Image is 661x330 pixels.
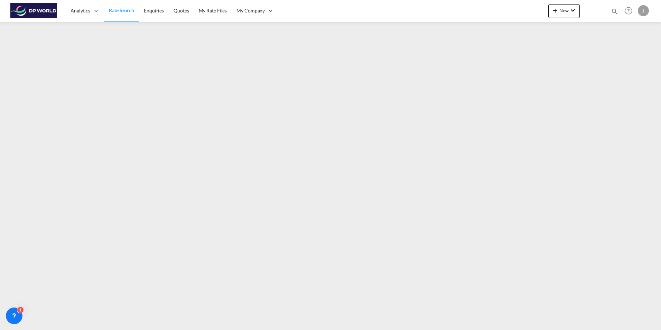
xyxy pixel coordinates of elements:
span: My Rate Files [199,8,227,13]
img: c08ca190194411f088ed0f3ba295208c.png [10,3,57,19]
span: Analytics [71,7,90,14]
div: J [638,5,649,16]
span: Rate Search [109,7,134,13]
span: My Company [236,7,265,14]
span: Quotes [174,8,189,13]
span: New [551,8,577,13]
span: Enquiries [144,8,164,13]
div: icon-magnify [611,8,618,18]
md-icon: icon-plus 400-fg [551,6,559,15]
md-icon: icon-magnify [611,8,618,15]
span: Help [623,5,634,17]
div: Help [623,5,638,17]
md-icon: icon-chevron-down [569,6,577,15]
button: icon-plus 400-fgNewicon-chevron-down [548,4,580,18]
